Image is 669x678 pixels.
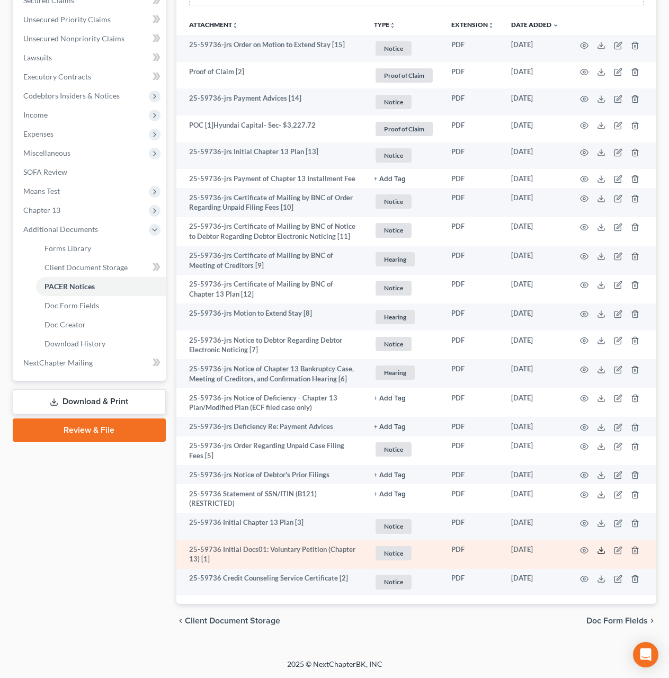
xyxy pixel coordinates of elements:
[23,91,120,100] span: Codebtors Insiders & Notices
[376,365,415,380] span: Hearing
[443,188,503,217] td: PDF
[176,388,365,417] td: 25-59736-jrs Notice of Deficiency - Chapter 13 Plan/Modified Plan (ECF filed case only)
[23,206,60,215] span: Chapter 13
[23,34,124,43] span: Unsecured Nonpriority Claims
[374,545,434,562] a: Notice
[443,62,503,89] td: PDF
[443,417,503,436] td: PDF
[376,252,415,266] span: Hearing
[374,120,434,138] a: Proof of Claim
[23,358,93,367] span: NextChapter Mailing
[176,142,365,169] td: 25-59736-jrs Initial Chapter 13 Plan [13]
[443,246,503,275] td: PDF
[443,275,503,304] td: PDF
[176,275,365,304] td: 25-59736-jrs Certificate of Mailing by BNC of Chapter 13 Plan [12]
[374,422,434,432] a: + Add Tag
[176,617,185,625] i: chevron_left
[376,546,412,560] span: Notice
[23,15,111,24] span: Unsecured Priority Claims
[232,22,238,29] i: unfold_more
[374,364,434,381] a: Hearing
[36,296,166,315] a: Doc Form Fields
[374,489,434,499] a: + Add Tag
[503,217,567,246] td: [DATE]
[33,659,637,678] div: 2025 © NextChapterBK, INC
[503,417,567,436] td: [DATE]
[176,217,365,246] td: 25-59736-jrs Certificate of Mailing by BNC of Notice to Debtor Regarding Debtor Electronic Notici...
[189,21,238,29] a: Attachmentunfold_more
[443,331,503,360] td: PDF
[443,569,503,596] td: PDF
[503,188,567,217] td: [DATE]
[176,62,365,89] td: Proof of Claim [2]
[443,217,503,246] td: PDF
[176,169,365,188] td: 25-59736-jrs Payment of Chapter 13 Installment Fee
[443,88,503,115] td: PDF
[176,359,365,388] td: 25-59736-jrs Notice of Chapter 13 Bankruptcy Case, Meeting of Creditors, and Confirmation Hearing...
[176,540,365,569] td: 25-59736 Initial Docs01: Voluntary Petition (Chapter 13) [1]
[374,393,434,403] a: + Add Tag
[451,21,494,29] a: Extensionunfold_more
[511,21,559,29] a: Date Added expand_more
[23,72,91,81] span: Executory Contracts
[376,68,433,83] span: Proof of Claim
[443,142,503,169] td: PDF
[648,617,656,625] i: chevron_right
[13,418,166,442] a: Review & File
[443,169,503,188] td: PDF
[503,304,567,331] td: [DATE]
[176,188,365,217] td: 25-59736-jrs Certificate of Mailing by BNC of Order Regarding Unpaid Filing Fees [10]
[376,519,412,533] span: Notice
[176,513,365,540] td: 25-59736 Initial Chapter 13 Plan [3]
[376,223,412,237] span: Notice
[586,617,656,625] button: Doc Form Fields chevron_right
[503,331,567,360] td: [DATE]
[503,465,567,484] td: [DATE]
[503,142,567,169] td: [DATE]
[23,110,48,119] span: Income
[443,513,503,540] td: PDF
[374,518,434,535] a: Notice
[176,484,365,513] td: 25-59736 Statement of SSN/ITIN (B121) (RESTRICTED)
[376,194,412,209] span: Notice
[374,174,434,184] a: + Add Tag
[13,389,166,414] a: Download & Print
[503,35,567,62] td: [DATE]
[443,304,503,331] td: PDF
[36,334,166,353] a: Download History
[443,484,503,513] td: PDF
[374,221,434,239] a: Notice
[15,353,166,372] a: NextChapter Mailing
[443,115,503,142] td: PDF
[15,67,166,86] a: Executory Contracts
[176,417,365,436] td: 25-59736-jrs Deficiency Re: Payment Advices
[23,186,60,195] span: Means Test
[15,10,166,29] a: Unsecured Priority Claims
[374,40,434,57] a: Notice
[185,617,280,625] span: Client Document Storage
[44,282,95,291] span: PACER Notices
[176,465,365,484] td: 25-59736-jrs Notice of Debtor's Prior Filings
[376,148,412,163] span: Notice
[374,279,434,297] a: Notice
[23,148,70,157] span: Miscellaneous
[503,388,567,417] td: [DATE]
[503,62,567,89] td: [DATE]
[503,513,567,540] td: [DATE]
[15,163,166,182] a: SOFA Review
[36,239,166,258] a: Forms Library
[374,176,406,183] button: + Add Tag
[376,442,412,457] span: Notice
[23,225,98,234] span: Additional Documents
[503,569,567,596] td: [DATE]
[44,301,99,310] span: Doc Form Fields
[23,129,53,138] span: Expenses
[376,122,433,136] span: Proof of Claim
[176,246,365,275] td: 25-59736-jrs Certificate of Mailing by BNC of Meeting of Creditors [9]
[376,41,412,56] span: Notice
[36,315,166,334] a: Doc Creator
[374,470,434,480] a: + Add Tag
[23,167,67,176] span: SOFA Review
[376,95,412,109] span: Notice
[176,569,365,596] td: 25-59736 Credit Counseling Service Certificate [2]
